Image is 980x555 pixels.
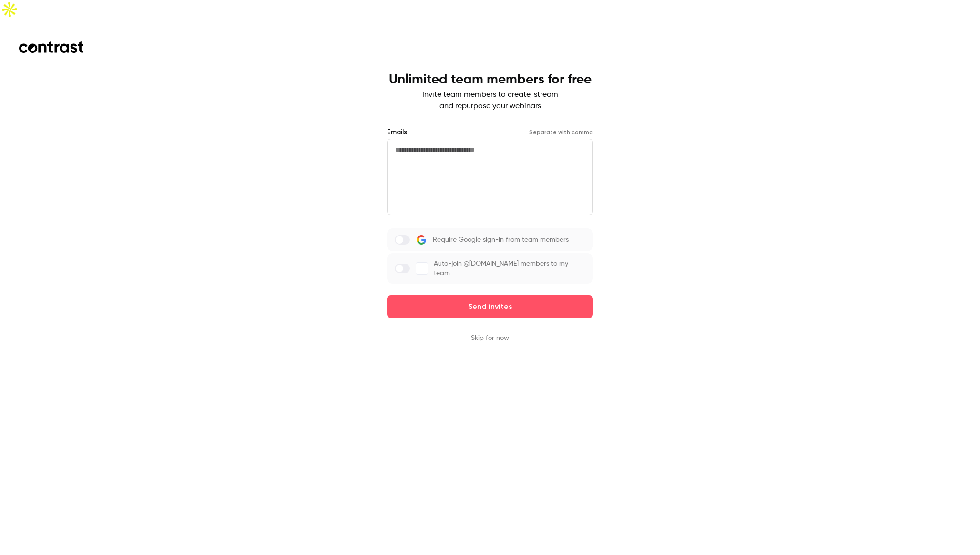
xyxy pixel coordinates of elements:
[529,128,593,136] p: Separate with comma
[15,15,23,23] img: logo_orange.svg
[387,228,593,251] label: Require Google sign-in from team members
[103,61,164,67] div: Keywords nach Traffic
[389,89,592,112] p: Invite team members to create, stream and repurpose your webinars
[27,15,47,23] div: v 4.0.25
[49,61,70,67] div: Domain
[387,127,407,137] label: Emails
[471,333,509,343] button: Skip for now
[387,253,593,284] label: Auto-join @[DOMAIN_NAME] members to my team
[389,72,592,87] h1: Unlimited team members for free
[15,25,23,32] img: website_grey.svg
[416,263,428,274] img: Claviso
[25,25,105,32] div: Domain: [DOMAIN_NAME]
[387,295,593,318] button: Send invites
[93,60,101,68] img: tab_keywords_by_traffic_grey.svg
[39,60,46,68] img: tab_domain_overview_orange.svg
